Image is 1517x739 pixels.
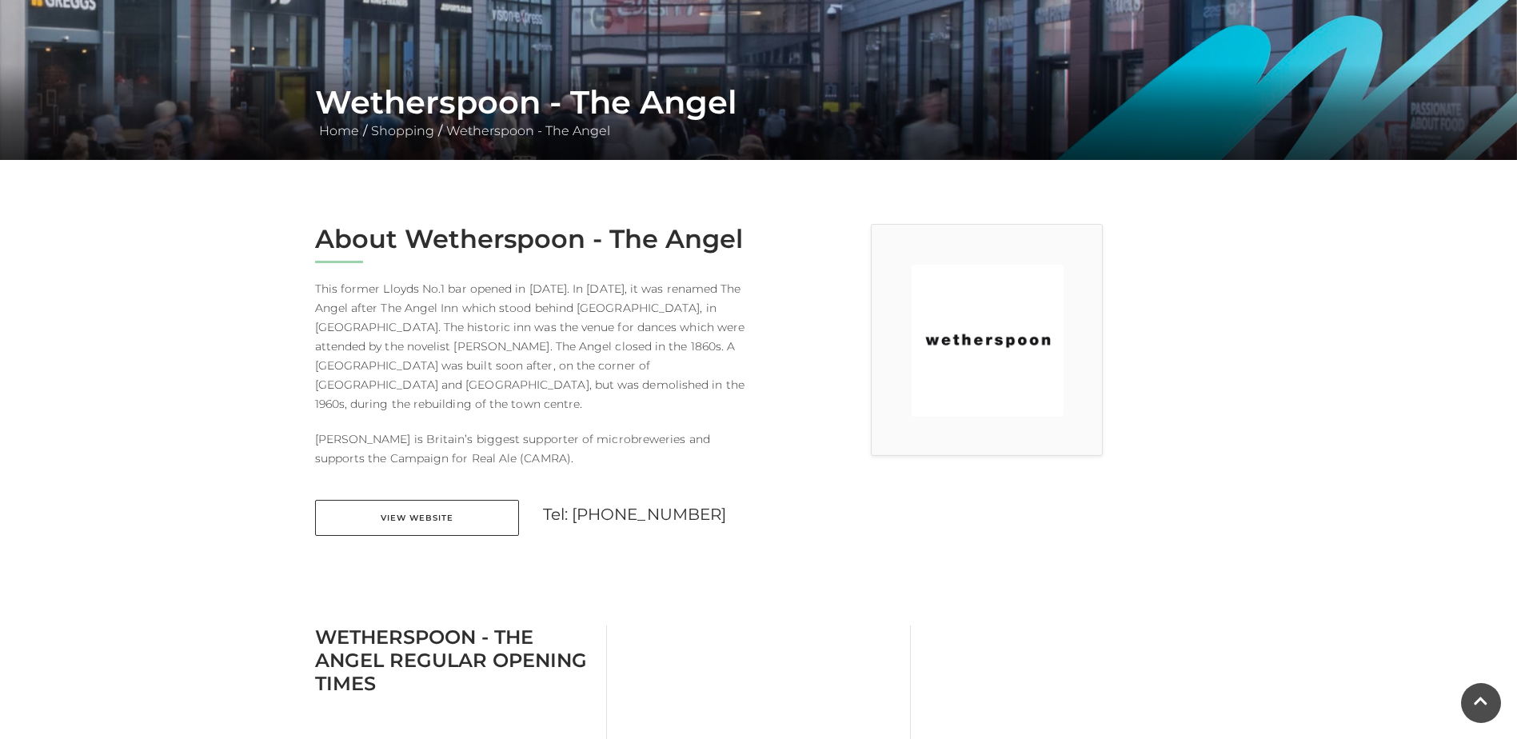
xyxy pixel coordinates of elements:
a: Home [315,123,363,138]
h1: Wetherspoon - The Angel [315,83,1203,122]
a: View Website [315,500,519,536]
a: Wetherspoon - The Angel [442,123,614,138]
a: Shopping [367,123,438,138]
p: This former Lloyds No.1 bar opened in [DATE]. In [DATE], it was renamed The Angel after The Angel... [315,279,747,413]
h2: About Wetherspoon - The Angel [315,224,747,254]
h3: Wetherspoon - The Angel Regular Opening Times [315,625,594,695]
p: [PERSON_NAME] is Britain’s biggest supporter of microbreweries and supports the Campaign for Real... [315,429,747,468]
div: / / [303,83,1215,141]
a: Tel: [PHONE_NUMBER] [543,505,727,524]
